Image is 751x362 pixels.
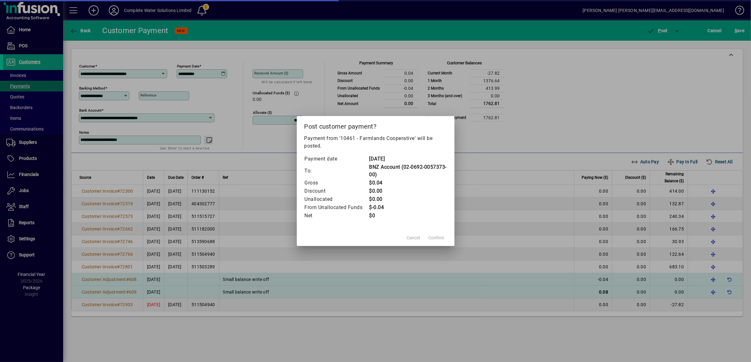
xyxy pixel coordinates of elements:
[304,179,369,187] td: Gross
[304,195,369,203] td: Unallocated
[369,187,447,195] td: $0.00
[369,179,447,187] td: $0.04
[304,163,369,179] td: To:
[369,163,447,179] td: BNZ Account (02-0692-0057373-00)
[304,155,369,163] td: Payment date
[297,116,455,134] h2: Post customer payment?
[304,212,369,220] td: Net
[369,195,447,203] td: $0.00
[369,155,447,163] td: [DATE]
[369,212,447,220] td: $0
[304,187,369,195] td: Discount
[304,135,447,150] p: Payment from '10461 - Farmlands Cooperative' will be posted.
[304,203,369,212] td: From Unallocated Funds
[369,203,447,212] td: $-0.04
